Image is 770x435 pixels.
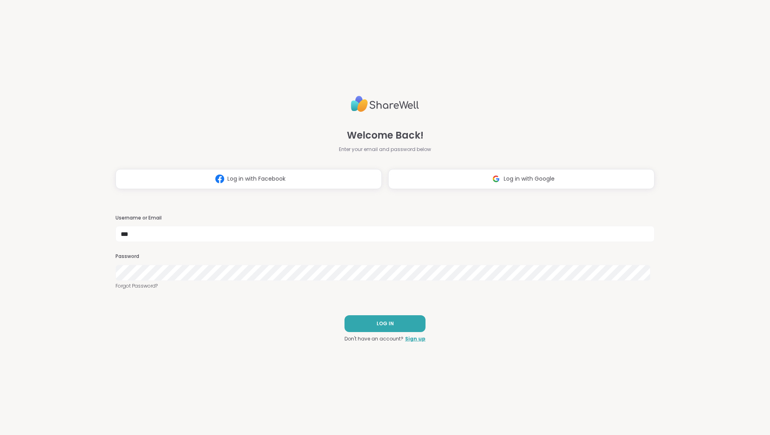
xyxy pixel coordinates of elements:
[115,169,382,189] button: Log in with Facebook
[377,320,394,327] span: LOG IN
[347,128,423,143] span: Welcome Back!
[344,335,403,342] span: Don't have an account?
[115,215,654,222] h3: Username or Email
[405,335,426,342] a: Sign up
[351,93,419,115] img: ShareWell Logo
[212,171,227,186] img: ShareWell Logomark
[488,171,504,186] img: ShareWell Logomark
[504,175,555,183] span: Log in with Google
[227,175,286,183] span: Log in with Facebook
[344,315,426,332] button: LOG IN
[115,253,654,260] h3: Password
[339,146,431,153] span: Enter your email and password below
[115,282,654,290] a: Forgot Password?
[388,169,654,189] button: Log in with Google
